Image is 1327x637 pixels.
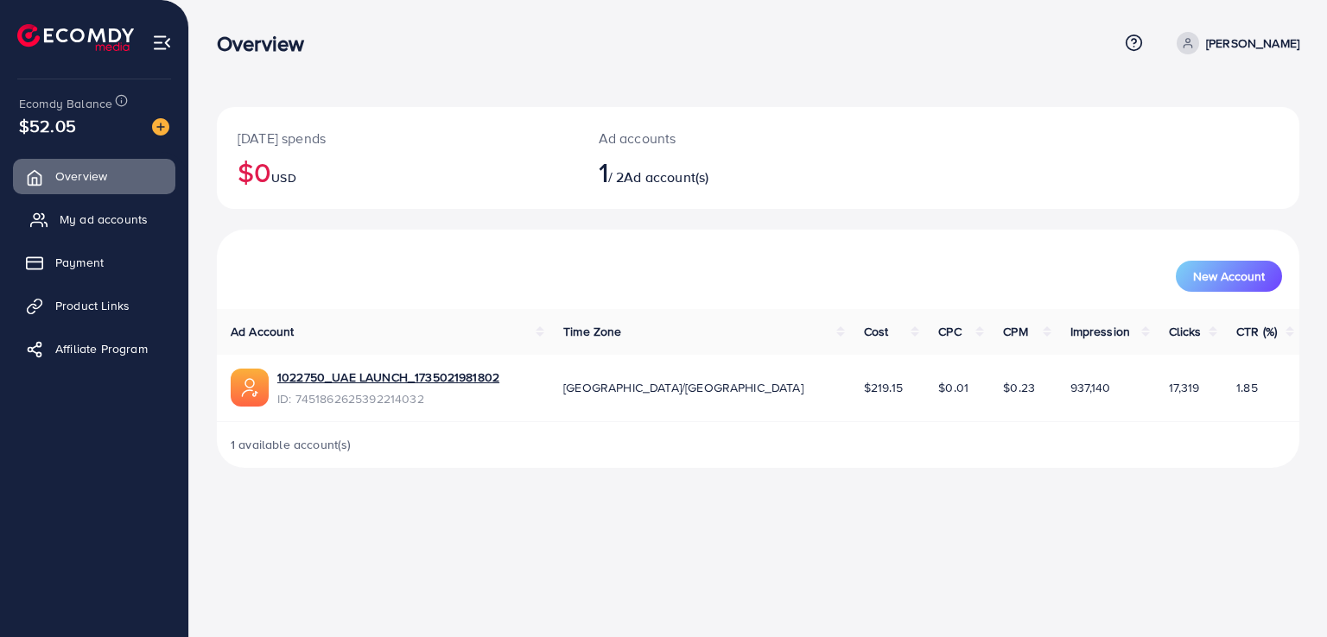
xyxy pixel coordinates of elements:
[1236,323,1277,340] span: CTR (%)
[55,340,148,357] span: Affiliate Program
[238,128,557,148] p: [DATE] spends
[1236,379,1258,396] span: 1.85
[13,159,175,193] a: Overview
[152,33,172,53] img: menu
[599,152,608,192] span: 1
[60,211,148,228] span: My ad accounts
[1170,32,1299,54] a: [PERSON_NAME]
[152,118,169,136] img: image
[1070,323,1131,340] span: Impression
[938,379,968,396] span: $0.01
[19,113,76,138] span: $52.05
[1003,379,1035,396] span: $0.23
[13,245,175,280] a: Payment
[864,323,889,340] span: Cost
[217,31,318,56] h3: Overview
[13,288,175,323] a: Product Links
[1193,270,1265,282] span: New Account
[238,155,557,188] h2: $0
[231,369,269,407] img: ic-ads-acc.e4c84228.svg
[1206,33,1299,54] p: [PERSON_NAME]
[13,202,175,237] a: My ad accounts
[13,331,175,366] a: Affiliate Program
[55,297,130,314] span: Product Links
[599,155,828,188] h2: / 2
[231,323,295,340] span: Ad Account
[277,369,499,386] a: 1022750_UAE LAUNCH_1735021981802
[864,379,903,396] span: $219.15
[277,390,499,407] span: ID: 7451862625392214032
[1176,261,1282,292] button: New Account
[624,167,708,186] span: Ad account(s)
[1169,379,1200,396] span: 17,319
[231,436,352,453] span: 1 available account(s)
[1003,323,1027,340] span: CPM
[1169,323,1202,340] span: Clicks
[17,24,134,51] img: logo
[55,167,107,185] span: Overview
[271,169,295,186] span: USD
[938,323,961,340] span: CPC
[1070,379,1111,396] span: 937,140
[19,95,112,112] span: Ecomdy Balance
[55,254,104,271] span: Payment
[599,128,828,148] p: Ad accounts
[563,323,621,340] span: Time Zone
[563,379,803,396] span: [GEOGRAPHIC_DATA]/[GEOGRAPHIC_DATA]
